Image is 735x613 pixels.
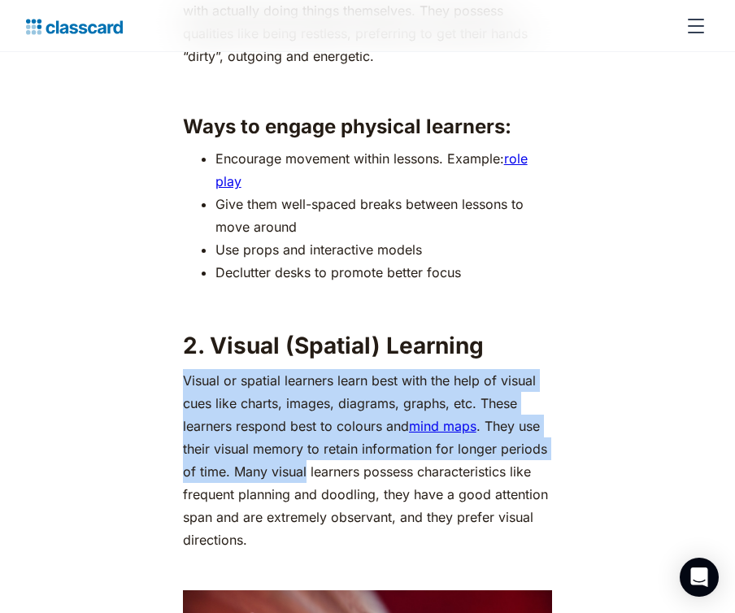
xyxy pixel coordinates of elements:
li: Give them well-spaced breaks between lessons to move around [215,193,553,238]
li: Encourage movement within lessons. Example: [215,147,553,193]
div: Open Intercom Messenger [680,558,719,597]
li: Declutter desks to promote better focus [215,261,553,284]
a: home [26,15,123,37]
p: Visual or spatial learners learn best with the help of visual cues like charts, images, diagrams,... [183,369,553,551]
p: ‍ [183,559,553,582]
a: mind maps [409,418,476,434]
strong: Ways to engage physical learners: [183,115,511,138]
strong: 2. Visual (Spatial) Learning [183,332,484,359]
div: menu [676,7,709,46]
p: ‍ [183,76,553,98]
li: Use props and interactive models [215,238,553,261]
